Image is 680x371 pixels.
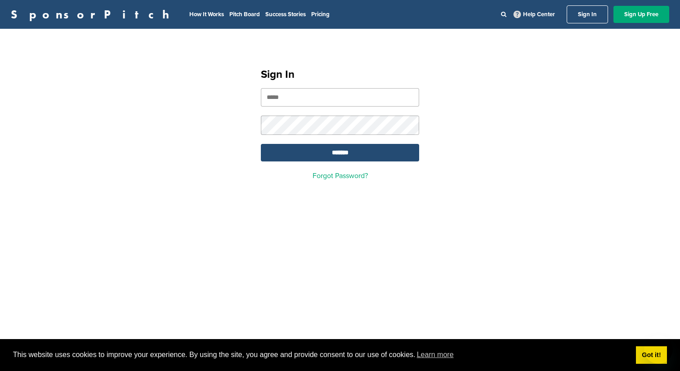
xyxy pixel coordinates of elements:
a: Help Center [512,9,557,20]
a: SponsorPitch [11,9,175,20]
a: Forgot Password? [313,171,368,180]
a: dismiss cookie message [636,346,667,364]
a: Sign In [567,5,608,23]
a: Pitch Board [229,11,260,18]
h1: Sign In [261,67,419,83]
span: This website uses cookies to improve your experience. By using the site, you agree and provide co... [13,348,629,362]
a: Pricing [311,11,330,18]
a: How It Works [189,11,224,18]
iframe: Button to launch messaging window [644,335,673,364]
a: Success Stories [265,11,306,18]
a: Sign Up Free [613,6,669,23]
a: learn more about cookies [416,348,455,362]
